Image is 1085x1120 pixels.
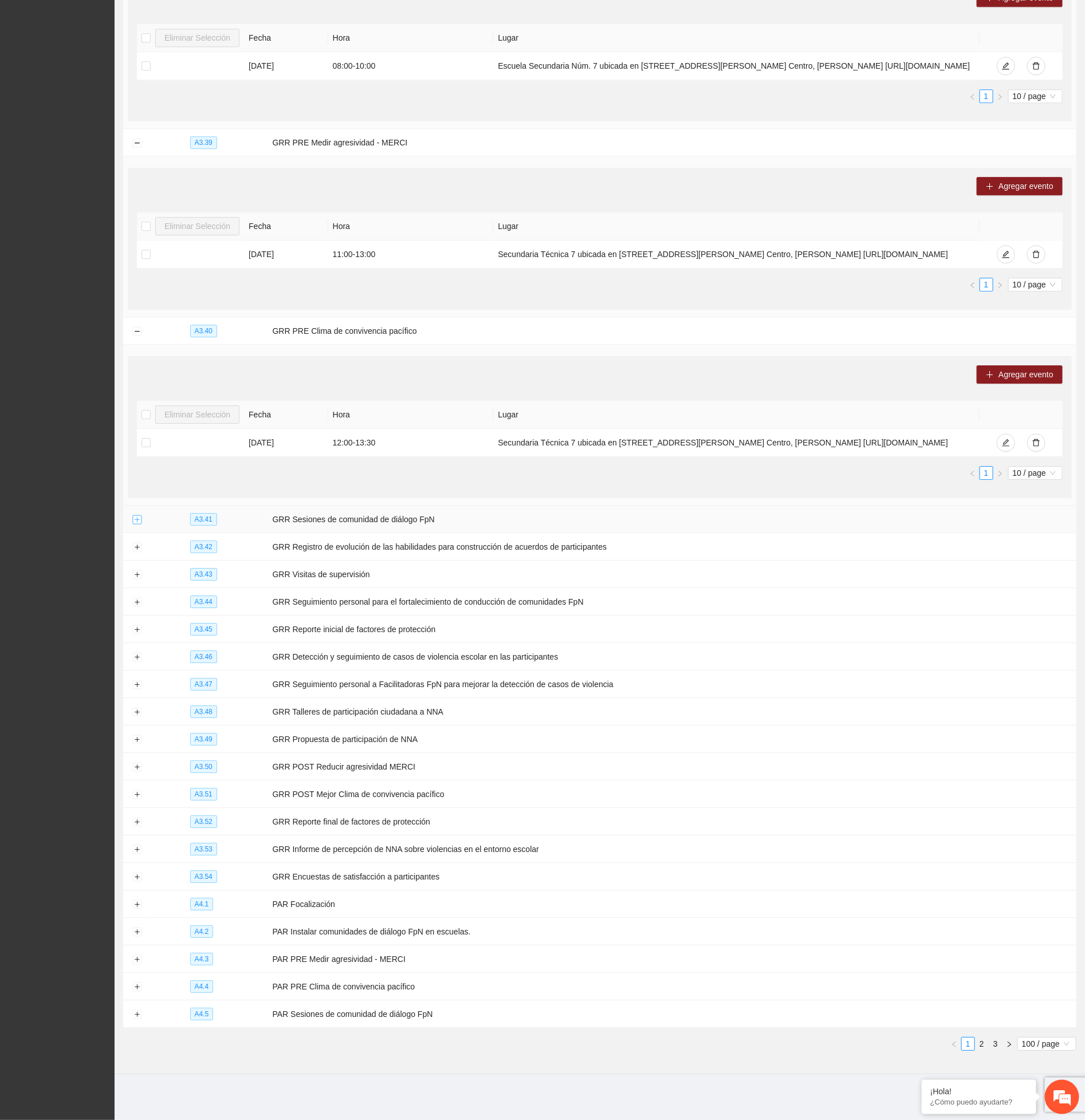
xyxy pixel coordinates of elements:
button: Expand row [132,763,141,772]
td: PAR Sesiones de comunidad de diálogo FpN [268,1000,1076,1028]
td: GRR Sesiones de comunidad de diálogo FpN [268,506,1076,533]
span: right [1006,1041,1013,1048]
span: Agregar evento [998,180,1053,192]
span: A4.2 [190,925,214,938]
button: right [993,466,1007,480]
td: GRR Talleres de participación ciudadana a NNA [268,698,1076,725]
a: 1 [962,1038,974,1050]
button: Expand row [132,873,141,882]
span: 10 / page [1013,278,1058,291]
th: Fecha [244,401,328,429]
span: A3.49 [190,733,217,746]
button: Eliminar Selección [155,29,239,47]
div: Page Size [1008,278,1063,291]
th: Hora [328,401,494,429]
span: plus [986,182,994,191]
td: GRR Detección y seguimiento de casos de violencia escolar en las participantes [268,643,1076,671]
td: [DATE] [244,240,328,269]
td: PAR PRE Clima de convivencia pacífico [268,973,1076,1000]
td: [DATE] [244,52,328,80]
td: GRR PRE Clima de convivencia pacífico [268,317,1076,345]
button: Expand row [132,983,141,992]
li: 1 [980,278,993,291]
td: GRR Reporte final de factores de protección [268,808,1076,835]
td: GRR POST Reducir agresividad MERCI [268,753,1076,780]
button: right [993,278,1007,291]
span: A3.41 [190,513,217,526]
span: A3.54 [190,870,217,883]
span: A4.1 [190,898,214,910]
span: left [969,93,976,100]
th: Fecha [244,24,328,52]
button: Expand row [132,680,141,689]
span: edit [1002,62,1010,71]
button: Expand row [132,790,141,799]
button: plusAgregar evento [977,365,1063,384]
li: Previous Page [966,89,980,103]
td: 12:00 - 13:30 [328,429,494,457]
span: right [997,470,1004,477]
li: Next Page [993,278,1007,291]
button: Collapse row [132,327,141,336]
li: 2 [975,1037,989,1051]
td: GRR Propuesta de participación de NNA [268,725,1076,753]
button: left [966,89,980,103]
th: Lugar [493,212,980,240]
a: 1 [980,467,993,479]
button: Eliminar Selección [155,217,239,235]
span: A4.4 [190,980,214,993]
span: A3.43 [190,568,217,581]
span: Agregar evento [998,368,1053,381]
td: PAR PRE Medir agresividad - MERCI [268,945,1076,973]
span: edit [1002,439,1010,448]
span: A3.40 [190,325,217,337]
td: PAR Instalar comunidades de diálogo FpN en escuelas. [268,918,1076,945]
a: 1 [980,278,993,291]
textarea: Escriba su mensaje y pulse “Intro” [6,313,218,353]
th: Hora [328,212,494,240]
span: A3.42 [190,541,217,553]
button: Expand row [132,735,141,744]
span: A3.51 [190,788,217,800]
button: right [993,89,1007,103]
button: Expand row [132,708,141,717]
button: edit [997,57,1015,75]
td: Secundaria Técnica 7 ubicada en [STREET_ADDRESS][PERSON_NAME] Centro, [PERSON_NAME] [URL][DOMAIN_... [493,240,980,269]
td: 08:00 - 10:00 [328,52,494,80]
div: Minimizar ventana de chat en vivo [188,6,215,33]
button: Expand row [132,570,141,579]
li: Previous Page [966,466,980,480]
li: Next Page [993,89,1007,103]
td: GRR POST Mejor Clima de convivencia pacífico [268,780,1076,808]
th: Fecha [244,212,328,240]
span: delete [1032,250,1040,259]
button: Eliminar Selección [155,405,239,424]
button: left [948,1037,961,1051]
td: Escuela Secundaria Núm. 7 ubicada en [STREET_ADDRESS][PERSON_NAME] Centro, [PERSON_NAME] [URL][DO... [493,52,980,80]
th: Hora [328,24,494,52]
div: Chatee con nosotros ahora [60,58,192,73]
button: Expand row [132,845,141,854]
td: GRR Informe de percepción de NNA sobre violencias en el entorno escolar [268,835,1076,863]
span: A3.50 [190,760,217,773]
li: 1 [980,89,993,103]
li: Previous Page [966,278,980,291]
button: Expand row [132,1010,141,1019]
li: 3 [989,1037,1003,1051]
span: A3.48 [190,705,217,718]
div: Page Size [1017,1037,1076,1051]
div: ¡Hola! [930,1087,1028,1097]
span: Estamos en línea. [66,153,158,269]
span: A3.44 [190,596,217,608]
button: edit [997,433,1015,452]
button: left [966,278,980,291]
td: GRR PRE Medir agresividad - MERCI [268,129,1076,156]
li: Previous Page [948,1037,961,1051]
span: A3.52 [190,815,217,828]
button: Expand row [132,653,141,662]
span: A3.47 [190,678,217,691]
button: Expand row [132,928,141,937]
a: 2 [976,1038,988,1050]
span: 100 / page [1022,1038,1072,1050]
span: plus [986,370,994,380]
